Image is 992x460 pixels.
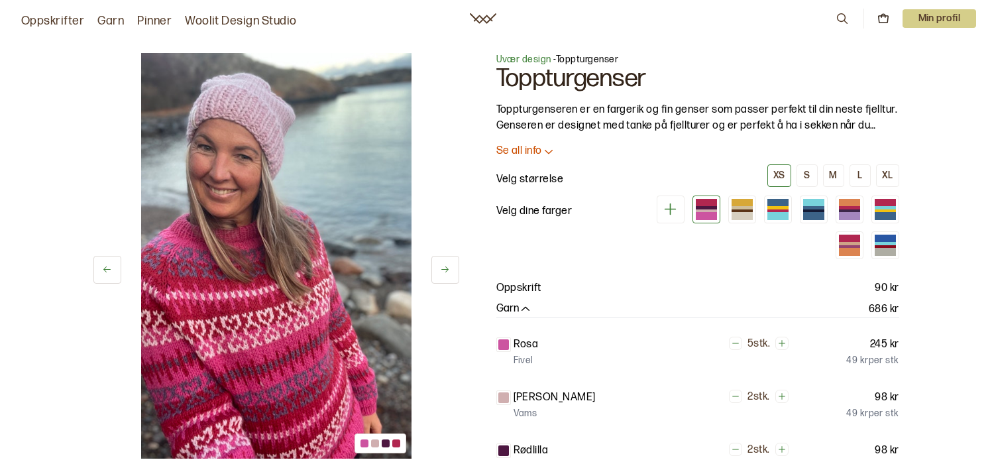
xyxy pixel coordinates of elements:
button: XL [876,164,899,187]
p: 98 kr [875,443,899,459]
div: Variant 8 [871,231,899,259]
button: S [797,164,818,187]
div: Variant 1 [692,196,720,223]
button: Garn [496,302,532,316]
div: Variant 3 [764,196,792,223]
p: Vams [514,407,537,420]
h1: Toppturgenser [496,66,899,91]
p: Fivel [514,354,533,367]
p: 98 kr [875,390,899,406]
div: XL [882,170,893,182]
p: 90 kr [875,280,899,296]
img: Bilde av oppskrift [141,53,412,459]
a: Garn [97,12,124,30]
a: Oppskrifter [21,12,84,30]
div: Variant 6 [871,196,899,223]
button: M [823,164,844,187]
div: Variant 5 [836,196,863,223]
p: Velg dine farger [496,203,573,219]
p: 49 kr per stk [846,354,899,367]
p: 49 kr per stk [846,407,899,420]
p: Se all info [496,144,542,158]
div: Variant 4 [800,196,828,223]
p: 2 stk. [747,443,769,457]
button: XS [767,164,791,187]
div: L [857,170,862,182]
p: 245 kr [870,337,899,353]
div: S [804,170,810,182]
p: - Toppturgenser [496,53,899,66]
div: M [829,170,837,182]
p: Rødlilla [514,443,549,459]
p: 686 kr [869,302,899,317]
div: Variant 7 (utsolgt) [836,231,863,259]
p: [PERSON_NAME] [514,390,596,406]
p: Toppturgenseren er en fargerik og fin genser som passer perfekt til din neste fjelltur. Genseren ... [496,102,899,134]
p: 5 stk. [747,337,770,351]
div: Variant 2 (utsolgt) [728,196,756,223]
a: Woolit [470,13,496,24]
a: Pinner [137,12,172,30]
p: Min profil [903,9,977,28]
div: XS [773,170,785,182]
button: Se all info [496,144,899,158]
a: Woolit Design Studio [185,12,297,30]
p: 2 stk. [747,390,769,404]
button: L [850,164,871,187]
a: Uvær design [496,54,551,65]
p: Velg størrelse [496,172,564,188]
p: Oppskrift [496,280,541,296]
p: Rosa [514,337,539,353]
button: User dropdown [903,9,977,28]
